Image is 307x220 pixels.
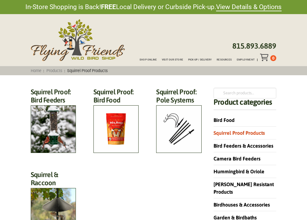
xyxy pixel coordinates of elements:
a: Employment [232,59,255,61]
span: Resources [217,59,232,61]
input: Search products… [214,88,276,98]
a: Hummingbird & Oriole [214,169,264,174]
a: Visit product category Squirrel Proof: Bird Food [93,88,139,153]
h4: Product categories [214,98,276,110]
span: 0 [272,56,274,60]
a: Pick-up / Delivery [183,59,212,61]
a: Resources [212,59,232,61]
h2: Squirrel Proof: Bird Feeders [31,88,76,108]
a: Birdhouses & Accessories [214,202,270,207]
a: Visit product category Squirrel Proof: Bird Feeders [31,88,76,153]
span: Employment [237,59,255,61]
span: In-Store Shopping is Back! Local Delivery or Curbside Pick-up. [25,3,282,12]
h2: Squirrel & Raccoon Baffles [31,170,76,199]
span: Pick-up / Delivery [188,59,212,61]
a: [PERSON_NAME] Resistant Products [214,181,274,195]
h2: Squirrel Proof: Bird Food [93,88,139,108]
a: Visit product category Squirrel Proof: Pole Systems [156,88,201,153]
a: Visit Our Store [157,59,183,61]
span: Squirrel Proof Products [65,68,110,73]
a: Bird Feeders & Accessories [214,143,273,149]
img: Flying Friends Wild Bird Shop Logo [31,19,125,61]
span: : : [29,68,110,73]
a: Shop Online [135,59,157,61]
a: Squirrel Proof Products [214,130,265,136]
a: Home [29,68,44,73]
a: Bird Food [214,117,235,123]
strong: FREE [101,3,116,11]
a: Camera Bird Feeders [214,156,261,161]
a: Products [44,68,64,73]
span: Visit Our Store [162,59,183,61]
span: Shop Online [140,59,157,61]
h2: Squirrel Proof: Pole Systems [156,88,201,108]
a: 815.893.6889 [232,42,276,50]
div: Toggle Off Canvas Content [260,54,270,61]
a: View Details & Options [216,3,282,11]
